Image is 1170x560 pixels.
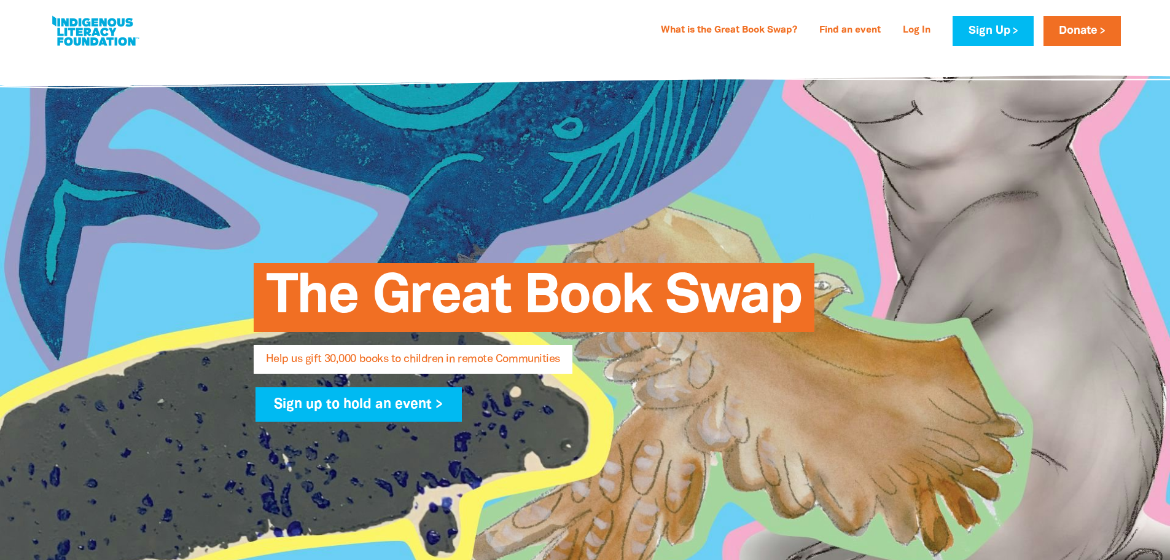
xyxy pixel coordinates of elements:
a: Sign Up [953,16,1033,46]
a: What is the Great Book Swap? [653,21,805,41]
span: The Great Book Swap [266,272,802,332]
a: Find an event [812,21,888,41]
a: Log In [895,21,938,41]
span: Help us gift 30,000 books to children in remote Communities [266,354,560,374]
a: Sign up to hold an event > [255,387,462,422]
a: Donate [1043,16,1121,46]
